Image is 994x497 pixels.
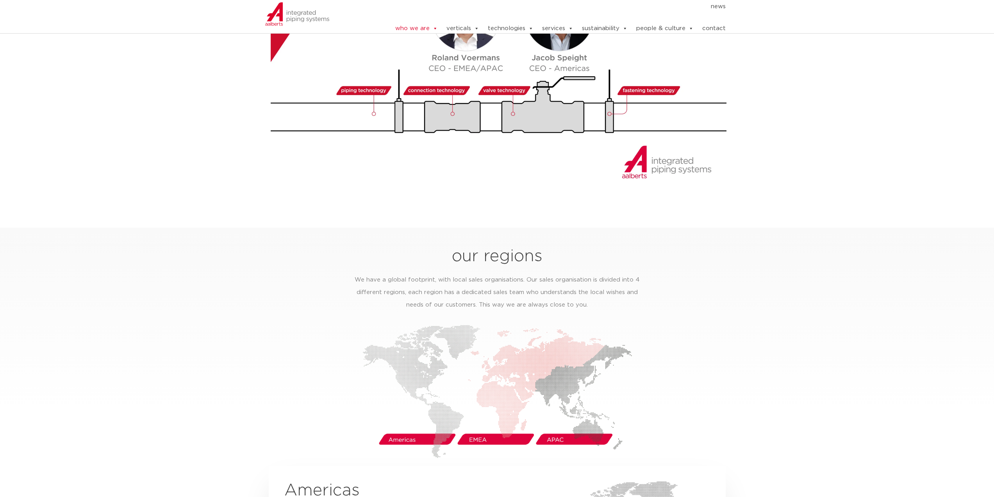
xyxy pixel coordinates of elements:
nav: Menu [371,0,726,13]
a: people & culture [636,21,693,36]
a: services [542,21,573,36]
a: news [710,0,725,13]
a: technologies [487,21,533,36]
a: sustainability [582,21,627,36]
a: contact [702,21,725,36]
h2: our regions [269,247,726,266]
p: We have a global footprint, with local sales organisations. Our sales organisation is divided int... [348,274,646,311]
a: verticals [446,21,479,36]
a: who we are [395,21,437,36]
